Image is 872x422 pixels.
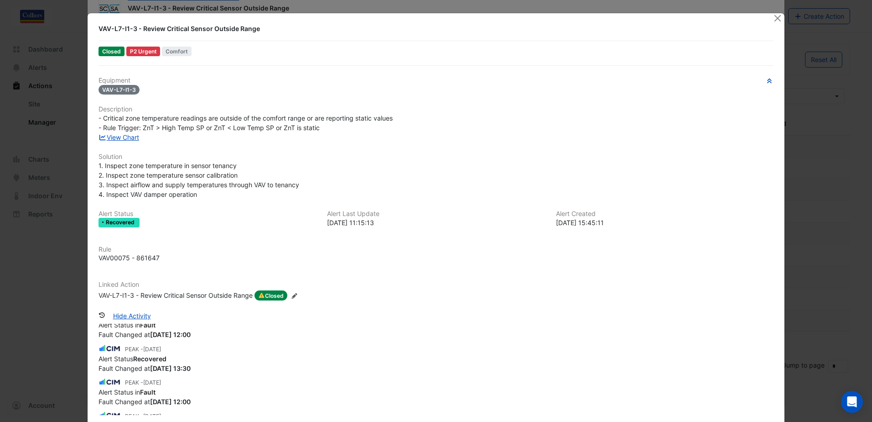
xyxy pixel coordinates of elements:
span: 2025-08-22 14:15:27 [143,346,161,353]
h6: Equipment [99,77,773,84]
h6: Linked Action [99,281,773,289]
strong: Fault [140,321,156,329]
h6: Rule [99,246,773,253]
h6: Alert Last Update [327,210,545,218]
span: 1. Inspect zone temperature in sensor tenancy 2. Inspect zone temperature sensor calibration 3. I... [99,162,299,198]
span: 2025-08-15 09:40:22 [143,413,161,420]
span: Fault Changed at [99,398,191,406]
span: VAV-L7-I1-3 [99,85,140,95]
strong: 2025-08-22 12:00:14 [150,398,191,406]
div: VAV-L7-I1-3 - Review Critical Sensor Outside Range [99,24,763,33]
button: Hide Activity [107,308,157,324]
img: CIM [99,411,121,421]
span: Comfort [162,47,192,56]
div: Open Intercom Messenger [841,391,863,413]
strong: Fault [140,388,156,396]
strong: Recovered [133,355,166,363]
span: Fault Changed at [99,331,191,338]
h6: Alert Created [556,210,773,218]
div: [DATE] 11:15:13 [327,218,545,227]
small: PEAK - [125,412,161,421]
strong: 2025-08-22 13:30:16 [150,364,191,372]
div: P2 Urgent [126,47,161,56]
span: Alert Status in [99,388,156,396]
small: PEAK - [125,345,161,353]
div: VAV-L7-I1-3 - Review Critical Sensor Outside Range [99,290,253,301]
span: Alert Status in [99,321,156,329]
span: Fault Changed at [99,364,191,372]
span: Closed [254,290,287,301]
div: [DATE] 15:45:11 [556,218,773,227]
fa-icon: Edit Linked Action [291,292,298,299]
button: Close [773,13,783,23]
img: CIM [99,343,121,353]
span: Alert Status [99,355,166,363]
img: CIM [99,377,121,387]
small: PEAK - [125,379,161,387]
div: VAV00075 - 861647 [99,253,160,263]
span: Closed [99,47,125,56]
span: - Critical zone temperature readings are outside of the comfort range or are reporting static val... [99,114,393,132]
h6: Alert Status [99,210,316,218]
h6: Description [99,105,773,113]
span: 2025-08-22 13:24:26 [143,379,161,386]
h6: Solution [99,153,773,161]
strong: 2025-08-25 12:00:13 [150,331,191,338]
span: Recovered [106,220,136,225]
a: View Chart [99,133,139,141]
